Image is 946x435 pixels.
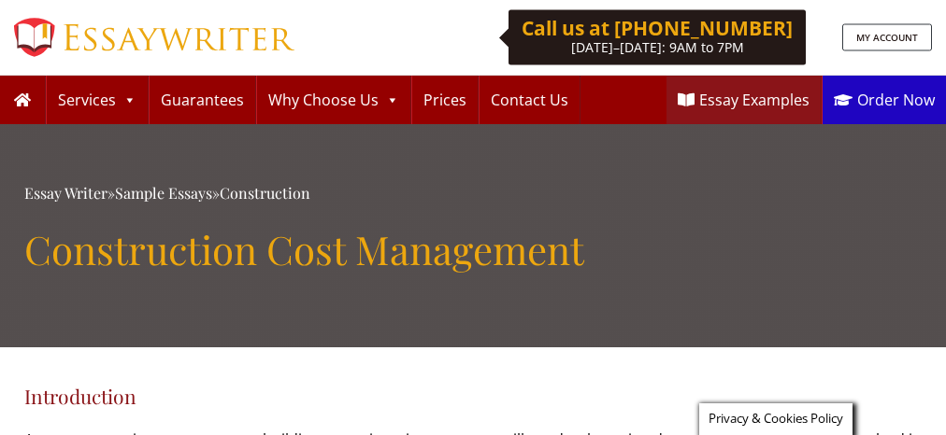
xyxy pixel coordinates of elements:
[571,38,744,56] span: [DATE]–[DATE]: 9AM to 7PM
[24,385,922,408] h4: Introduction
[709,410,843,427] span: Privacy & Cookies Policy
[150,76,255,124] a: Guarantees
[412,76,478,124] a: Prices
[823,76,946,124] a: Order Now
[842,24,932,51] a: MY ACCOUNT
[24,180,922,207] div: » »
[522,15,793,41] b: Call us at [PHONE_NUMBER]
[666,76,821,124] a: Essay Examples
[220,183,310,203] a: Construction
[115,183,212,203] a: Sample Essays
[24,183,107,203] a: Essay Writer
[480,76,580,124] a: Contact Us
[257,76,410,124] a: Why Choose Us
[24,226,922,273] h1: Construction Cost Management
[47,76,148,124] a: Services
